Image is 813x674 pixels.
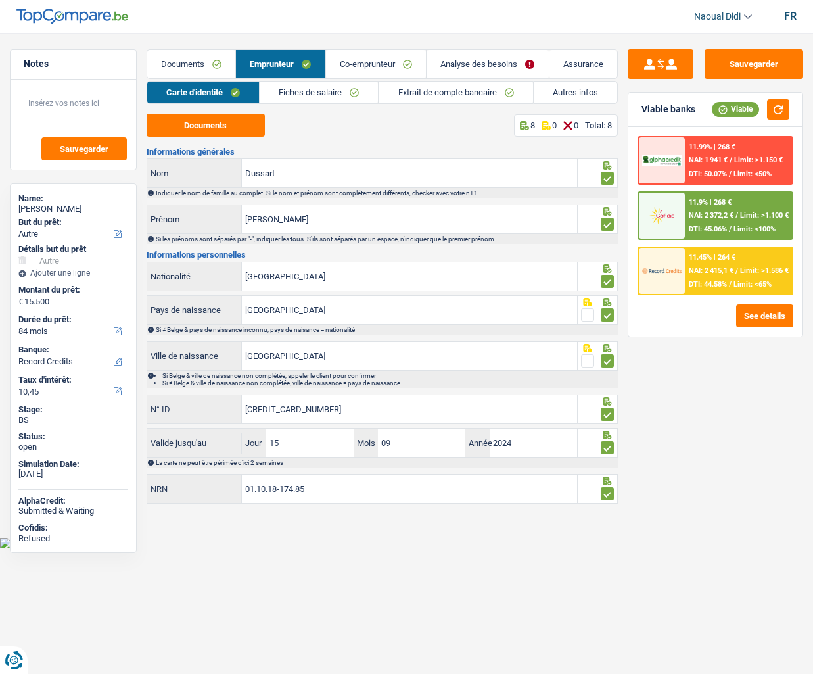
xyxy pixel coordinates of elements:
[147,262,242,291] label: Nationalité
[740,266,789,275] span: Limit: >1.586 €
[689,211,733,220] span: NAI: 2 372,2 €
[733,170,772,178] span: Limit: <50%
[41,137,127,160] button: Sauvegarder
[18,217,126,228] label: But du prêt:
[784,10,797,22] div: fr
[147,342,242,370] label: Ville de naissance
[156,326,616,333] div: Si ≠ Belge & pays de naissance inconnu, pays de naisance = nationalité
[530,120,535,130] p: 8
[642,155,682,166] img: AlphaCredit
[18,533,128,544] div: Refused
[156,459,616,466] div: La carte ne peut être périmée d'ici 2 semaines
[18,459,128,469] div: Simulation Date:
[735,211,738,220] span: /
[147,147,618,156] h3: Informations générales
[18,431,128,442] div: Status:
[689,266,733,275] span: NAI: 2 415,1 €
[326,50,426,78] a: Co-emprunteur
[147,251,618,259] h3: Informations personnelles
[689,156,728,164] span: NAI: 1 941 €
[236,50,325,78] a: Emprunteur
[18,268,128,277] div: Ajouter une ligne
[642,206,682,226] img: Cofidis
[60,145,108,153] span: Sauvegarder
[162,372,616,379] li: Si Belge & ville de naissance non complétée, appeler le client pour confirmer
[147,82,259,103] a: Carte d'identité
[147,433,242,454] label: Valide jusqu'au
[712,102,759,116] div: Viable
[354,429,378,457] label: Mois
[705,49,803,79] button: Sauvegarder
[162,379,616,387] li: Si ≠ Belge & ville de naissance non complétée, ville de naissance = pays de naissance
[379,82,532,103] a: Extrait de compte bancaire
[689,253,735,262] div: 11.45% | 264 €
[147,475,242,503] label: NRN
[733,225,776,233] span: Limit: <100%
[730,156,732,164] span: /
[147,114,265,137] button: Documents
[694,11,741,22] span: Naoual Didi
[689,198,732,206] div: 11.9% | 268 €
[18,297,23,307] span: €
[735,266,738,275] span: /
[549,50,617,78] a: Assurance
[18,285,126,295] label: Montant du prêt:
[729,170,732,178] span: /
[641,104,695,115] div: Viable banks
[18,375,126,385] label: Taux d'intérêt:
[18,345,126,355] label: Banque:
[490,429,577,457] input: AAAA
[684,6,752,28] a: Naoual Didi
[18,442,128,452] div: open
[16,9,128,24] img: TopCompare Logo
[260,82,378,103] a: Fiches de salaire
[729,225,732,233] span: /
[729,280,732,289] span: /
[642,261,682,281] img: Record Credits
[147,159,242,187] label: Nom
[242,429,266,457] label: Jour
[552,120,557,130] p: 0
[465,429,490,457] label: Année
[427,50,548,78] a: Analyse des besoins
[18,204,128,214] div: [PERSON_NAME]
[689,143,735,151] div: 11.99% | 268 €
[242,475,577,503] input: 12.12.12-123.12
[24,59,123,70] h5: Notes
[18,193,128,204] div: Name:
[585,120,612,130] div: Total: 8
[689,225,727,233] span: DTI: 45.06%
[378,429,465,457] input: MM
[734,156,783,164] span: Limit: >1.150 €
[534,82,617,103] a: Autres infos
[18,404,128,415] div: Stage:
[242,262,577,291] input: Belgique
[733,280,772,289] span: Limit: <65%
[18,244,128,254] div: Détails but du prêt
[156,189,616,197] div: Indiquer le nom de famille au complet. Si le nom et prénom sont complétement différents, checker ...
[18,523,128,533] div: Cofidis:
[266,429,354,457] input: JJ
[736,304,793,327] button: See details
[18,469,128,479] div: [DATE]
[18,506,128,516] div: Submitted & Waiting
[574,120,578,130] p: 0
[147,395,242,423] label: N° ID
[18,314,126,325] label: Durée du prêt:
[147,50,235,78] a: Documents
[147,205,242,233] label: Prénom
[147,296,242,324] label: Pays de naissance
[689,280,727,289] span: DTI: 44.58%
[156,235,616,243] div: Si les prénoms sont séparés par "-", indiquer les tous. S'ils sont séparés par un espace, n'indiq...
[242,395,577,423] input: 590-1234567-89
[689,170,727,178] span: DTI: 50.07%
[242,296,577,324] input: Belgique
[18,415,128,425] div: BS
[18,496,128,506] div: AlphaCredit:
[740,211,789,220] span: Limit: >1.100 €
